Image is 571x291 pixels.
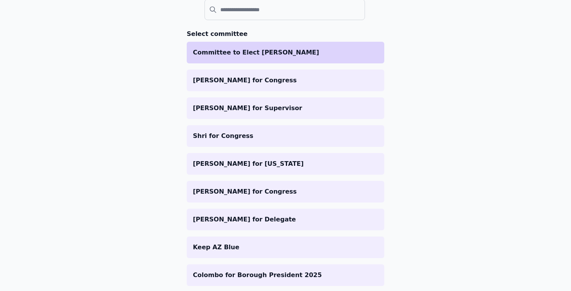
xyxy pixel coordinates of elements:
[193,76,378,85] p: [PERSON_NAME] for Congress
[193,159,378,168] p: [PERSON_NAME] for [US_STATE]
[193,104,378,113] p: [PERSON_NAME] for Supervisor
[193,187,378,196] p: [PERSON_NAME] for Congress
[193,215,378,224] p: [PERSON_NAME] for Delegate
[187,29,384,39] h3: Select committee
[193,243,378,252] p: Keep AZ Blue
[187,237,384,258] a: Keep AZ Blue
[187,181,384,203] a: [PERSON_NAME] for Congress
[193,271,378,280] p: Colombo for Borough President 2025
[187,42,384,63] a: Committee to Elect [PERSON_NAME]
[187,125,384,147] a: Shri for Congress
[193,48,378,57] p: Committee to Elect [PERSON_NAME]
[187,209,384,230] a: [PERSON_NAME] for Delegate
[187,70,384,91] a: [PERSON_NAME] for Congress
[187,97,384,119] a: [PERSON_NAME] for Supervisor
[187,153,384,175] a: [PERSON_NAME] for [US_STATE]
[187,264,384,286] a: Colombo for Borough President 2025
[193,131,378,141] p: Shri for Congress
